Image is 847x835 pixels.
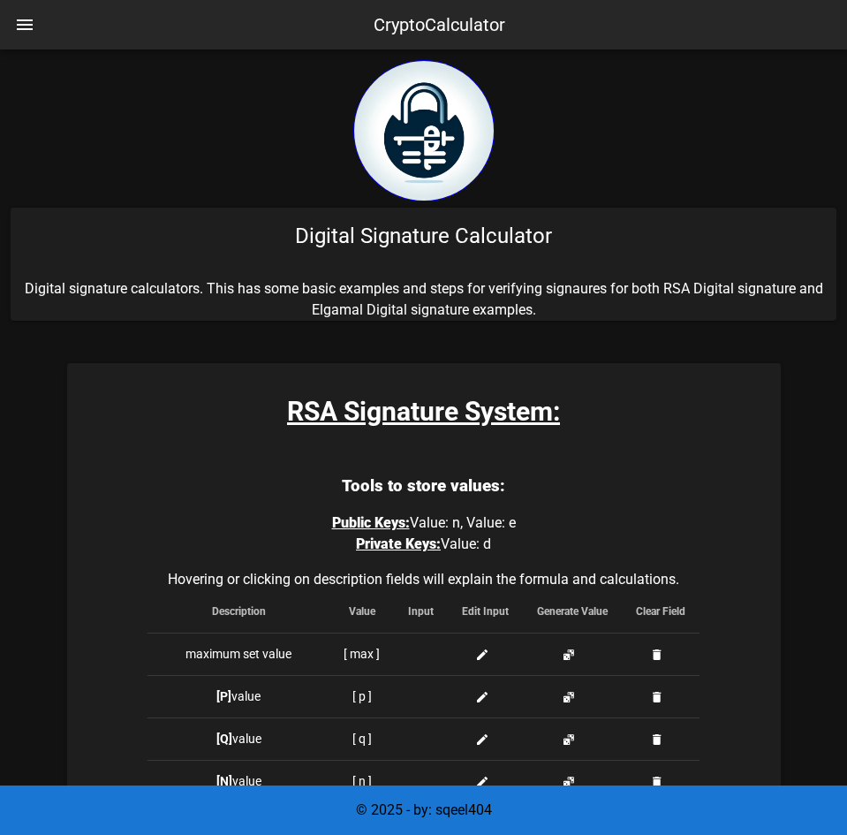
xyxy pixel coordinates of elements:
[636,605,685,618] span: Clear Field
[353,60,495,201] img: encryption logo
[67,391,781,431] h3: RSA Signature System:
[147,474,700,498] h3: Tools to store values:
[212,605,266,618] span: Description
[622,590,700,633] th: Clear Field
[329,633,394,675] td: [ max ]
[448,590,523,633] th: Edit Input
[537,605,608,618] span: Generate Value
[523,590,622,633] th: Generate Value
[329,760,394,802] td: [ n ]
[4,4,46,46] button: nav-menu-toggle
[332,514,410,531] span: Public Keys:
[11,208,836,264] div: Digital Signature Calculator
[353,188,495,205] a: home
[394,590,448,633] th: Input
[147,569,700,590] caption: Hovering or clicking on description fields will explain the formula and calculations.
[349,605,375,618] span: Value
[356,801,492,818] span: © 2025 - by: sqeel404
[356,535,441,552] span: Private Keys:
[329,717,394,760] td: [ q ]
[216,689,231,703] b: [P]
[216,774,232,788] b: [N]
[462,605,509,618] span: Edit Input
[216,732,232,746] b: [Q]
[216,732,261,746] span: value
[11,278,836,321] p: Digital signature calculators. This has some basic examples and steps for verifying signaures for...
[185,647,291,661] span: maximum set value
[374,11,505,38] div: CryptoCalculator
[408,605,434,618] span: Input
[147,590,329,633] th: Description
[329,675,394,717] td: [ p ]
[216,689,261,703] span: value
[216,774,261,788] span: value
[329,590,394,633] th: Value
[147,512,700,555] p: Value: n, Value: e Value: d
